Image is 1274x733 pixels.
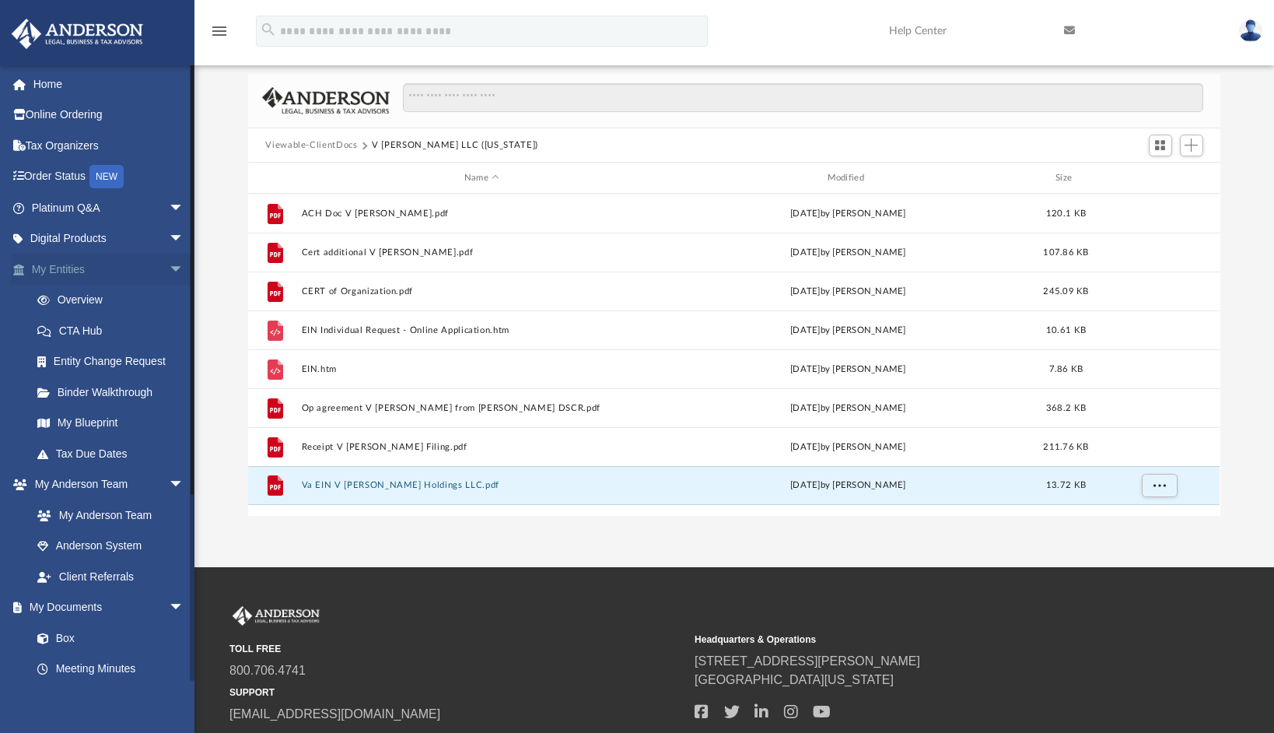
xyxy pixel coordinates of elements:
[668,171,1028,185] div: Modified
[22,654,200,685] a: Meeting Minutes
[11,161,208,193] a: Order StatusNEW
[1046,481,1086,489] span: 13.72 KB
[7,19,148,49] img: Anderson Advisors Platinum Portal
[11,254,208,285] a: My Entitiesarrow_drop_down
[302,247,662,258] button: Cert additional V [PERSON_NAME].pdf
[372,139,538,153] button: V [PERSON_NAME] LLC ([US_STATE])
[11,192,208,223] a: Platinum Q&Aarrow_drop_down
[22,408,200,439] a: My Blueprint
[1046,209,1086,218] span: 120.1 KB
[169,592,200,624] span: arrow_drop_down
[668,363,1028,377] div: [DATE] by [PERSON_NAME]
[1044,287,1089,296] span: 245.09 KB
[169,223,200,255] span: arrow_drop_down
[1044,443,1089,451] span: 211.76 KB
[1044,248,1089,257] span: 107.86 KB
[22,285,208,316] a: Overview
[169,192,200,224] span: arrow_drop_down
[22,346,208,377] a: Entity Change Request
[695,633,1149,647] small: Headquarters & Operations
[265,139,357,153] button: Viewable-ClientDocs
[668,479,1028,493] div: [DATE] by [PERSON_NAME]
[302,364,662,374] button: EIN.htm
[229,642,684,656] small: TOLL FREE
[1239,19,1262,42] img: User Pic
[302,480,662,490] button: Va EIN V [PERSON_NAME] Holdings LLC.pdf
[302,286,662,296] button: CERT of Organization.pdf
[1104,171,1213,185] div: id
[1049,365,1083,374] span: 7.86 KB
[695,654,920,668] a: [STREET_ADDRESS][PERSON_NAME]
[248,194,1220,517] div: grid
[668,440,1028,454] div: [DATE] by [PERSON_NAME]
[229,707,440,721] a: [EMAIL_ADDRESS][DOMAIN_NAME]
[169,469,200,501] span: arrow_drop_down
[668,402,1028,416] div: [DATE] by [PERSON_NAME]
[260,21,277,38] i: search
[89,165,124,188] div: NEW
[668,285,1028,299] div: [DATE] by [PERSON_NAME]
[695,673,894,686] a: [GEOGRAPHIC_DATA][US_STATE]
[229,664,306,677] a: 800.706.4741
[255,171,294,185] div: id
[22,377,208,408] a: Binder Walkthrough
[403,83,1203,113] input: Search files and folders
[169,254,200,286] span: arrow_drop_down
[229,606,323,626] img: Anderson Advisors Platinum Portal
[22,315,208,346] a: CTA Hub
[22,531,200,562] a: Anderson System
[11,68,208,100] a: Home
[1149,135,1172,156] button: Switch to Grid View
[22,623,192,654] a: Box
[301,171,661,185] div: Name
[11,100,208,131] a: Online Ordering
[1035,171,1097,185] div: Size
[11,223,208,254] a: Digital Productsarrow_drop_down
[22,500,192,531] a: My Anderson Team
[302,325,662,335] button: EIN Individual Request - Online Application.htm
[210,22,229,40] i: menu
[668,246,1028,260] div: [DATE] by [PERSON_NAME]
[11,592,200,623] a: My Documentsarrow_drop_down
[22,438,208,469] a: Tax Due Dates
[229,686,684,700] small: SUPPORT
[1142,474,1178,497] button: More options
[302,442,662,452] button: Receipt V [PERSON_NAME] Filing.pdf
[668,324,1028,338] div: [DATE] by [PERSON_NAME]
[668,207,1028,221] div: [DATE] by [PERSON_NAME]
[11,130,208,161] a: Tax Organizers
[22,561,200,592] a: Client Referrals
[11,469,200,500] a: My Anderson Teamarrow_drop_down
[1046,404,1086,412] span: 368.2 KB
[210,30,229,40] a: menu
[1046,326,1086,335] span: 10.61 KB
[302,209,662,219] button: ACH Doc V [PERSON_NAME].pdf
[302,403,662,413] button: Op agreement V [PERSON_NAME] from [PERSON_NAME] DSCR.pdf
[1180,135,1203,156] button: Add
